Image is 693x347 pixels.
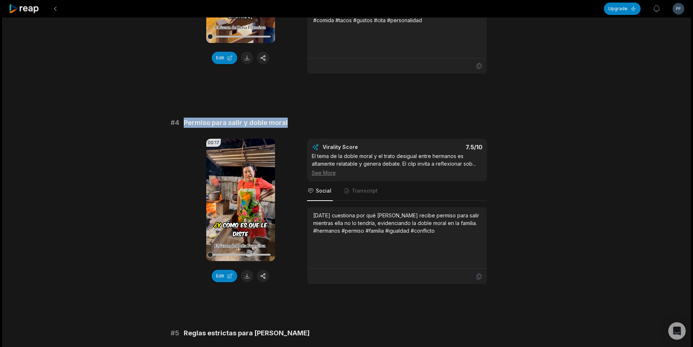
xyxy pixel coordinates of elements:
[316,187,331,194] span: Social
[312,169,482,177] div: See More
[212,270,237,282] button: Edit
[171,328,179,338] span: # 5
[212,52,237,64] button: Edit
[184,118,288,128] span: Permiso para salir y doble moral
[604,3,641,15] button: Upgrade
[307,181,487,201] nav: Tabs
[668,322,686,340] div: Open Intercom Messenger
[312,152,482,177] div: El tema de la doble moral y el trato desigual entre hermanos es altamente relatable y genera deba...
[323,143,401,151] div: Virality Score
[171,118,179,128] span: # 4
[184,328,310,338] span: Reglas estrictas para [PERSON_NAME]
[206,139,275,261] video: Your browser does not support mp4 format.
[404,143,482,151] div: 7.5 /10
[352,187,378,194] span: Transcript
[313,212,481,234] div: [DATE] cuestiona por qué [PERSON_NAME] recibe permiso para salir mientras ella no lo tendría, evi...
